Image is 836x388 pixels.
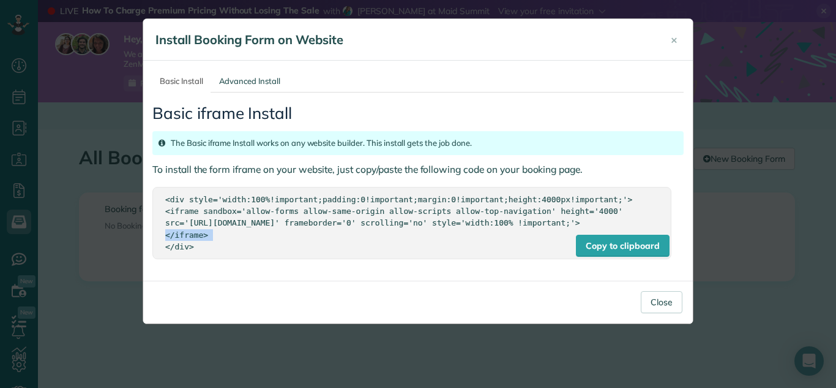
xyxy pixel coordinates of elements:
h4: To install the form iframe on your website, just copy/paste the following code on your booking page. [152,164,684,175]
h3: Basic iframe Install [152,105,684,123]
h4: Install Booking Form on Website [155,31,651,48]
button: Close [641,291,682,313]
div: <div style='width:100%!important;padding:0!important;margin:0!important;height:4000px!important;'... [165,194,659,252]
div: Copy to clipboard [576,235,669,257]
a: Advanced Install [212,70,288,93]
div: The Basic iframe Install works on any website builder. This install gets the job done. [152,131,684,155]
span: × [671,32,677,47]
a: Basic Install [152,70,211,93]
button: Close [662,25,687,55]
